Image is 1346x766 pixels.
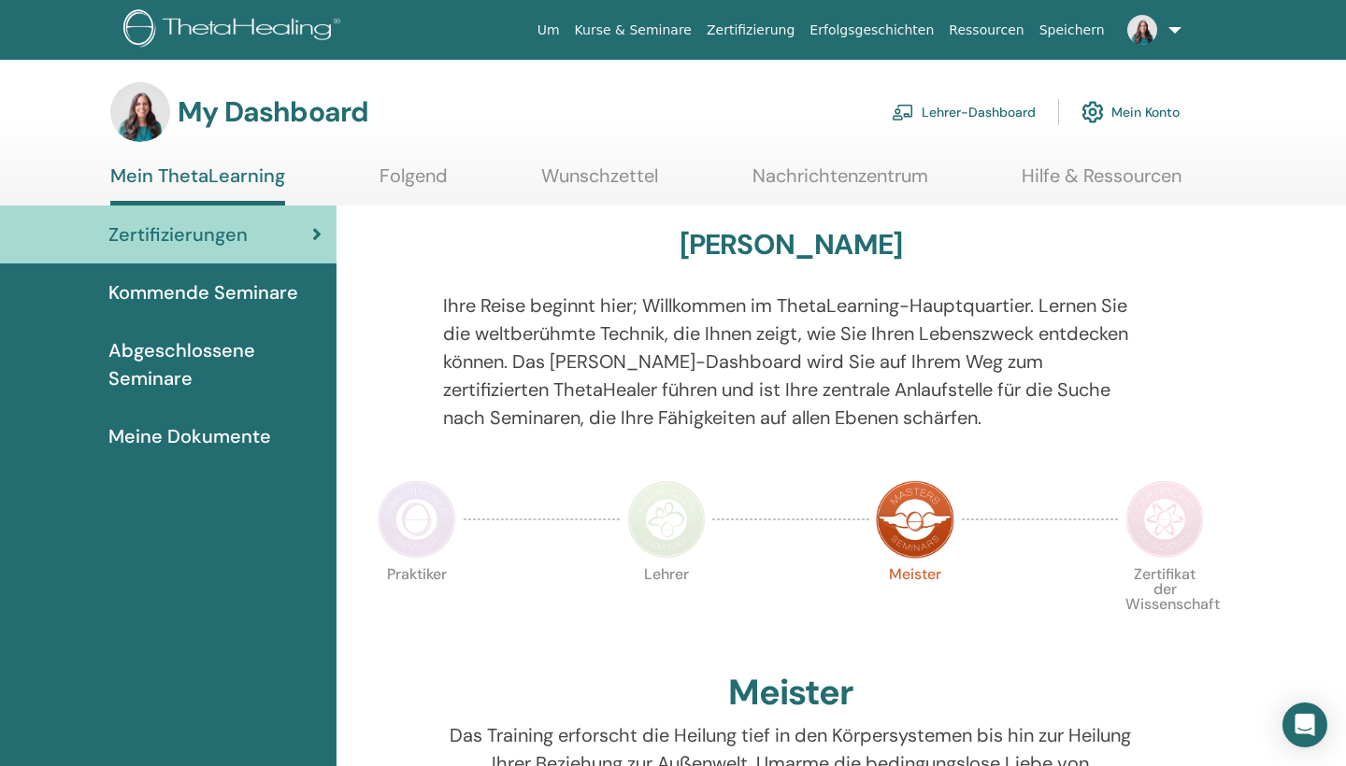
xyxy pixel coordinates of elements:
[680,228,903,262] h3: [PERSON_NAME]
[108,336,322,392] span: Abgeschlossene Seminare
[1125,567,1204,645] p: Zertifikat der Wissenschaft
[1282,702,1327,747] div: Open Intercom Messenger
[378,567,456,645] p: Praktiker
[892,104,914,121] img: chalkboard-teacher.svg
[1125,480,1204,559] img: Certificate of Science
[178,95,368,129] h3: My Dashboard
[699,13,802,48] a: Zertifizierung
[110,164,285,206] a: Mein ThetaLearning
[567,13,699,48] a: Kurse & Seminare
[530,13,567,48] a: Um
[541,164,658,201] a: Wunschzettel
[1032,13,1112,48] a: Speichern
[108,278,298,306] span: Kommende Seminare
[443,291,1139,432] p: Ihre Reise beginnt hier; Willkommen im ThetaLearning-Hauptquartier. Lernen Sie die weltberühmte T...
[892,92,1036,133] a: Lehrer-Dashboard
[123,9,347,51] img: logo.png
[1022,164,1181,201] a: Hilfe & Ressourcen
[110,82,170,142] img: default.jpg
[941,13,1031,48] a: Ressourcen
[802,13,941,48] a: Erfolgsgeschichten
[627,480,706,559] img: Instructor
[378,480,456,559] img: Practitioner
[1081,92,1180,133] a: Mein Konto
[108,220,248,248] span: Zertifizierungen
[108,422,271,450] span: Meine Dokumente
[876,480,954,559] img: Master
[1081,96,1104,128] img: cog.svg
[752,164,928,201] a: Nachrichtenzentrum
[379,164,448,201] a: Folgend
[728,672,853,715] h2: Meister
[627,567,706,645] p: Lehrer
[1127,15,1157,45] img: default.jpg
[876,567,954,645] p: Meister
